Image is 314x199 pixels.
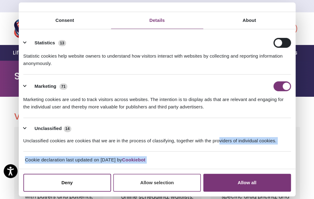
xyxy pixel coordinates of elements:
button: Deny [23,174,111,192]
div: Statistic cookies help website owners to understand how visitors interact with websites by collec... [23,48,291,67]
a: About [203,12,296,29]
label: Statistics [34,39,55,47]
img: Veradigm logo [14,18,99,39]
button: Allow all [203,174,291,192]
label: Marketing [34,83,56,90]
iframe: Drift Chat Widget [283,168,307,192]
h1: Solution Login [14,70,300,82]
button: Allow selection [113,174,201,192]
button: Unclassified (14) [23,125,75,132]
a: Life Sciences [9,45,53,61]
a: Cookiebot [122,157,145,162]
div: Cookie declaration last updated on [DATE] by [20,156,294,168]
div: Unclassified cookies are cookies that we are in the process of classifying, together with the pro... [23,132,291,144]
h2: Veradigm Solutions [14,112,300,122]
a: Details [111,12,203,29]
div: Marketing cookies are used to track visitors across websites. The intention is to display ads tha... [23,91,291,111]
a: Consent [19,12,111,29]
button: Statistics (13) [23,38,70,48]
button: Marketing (71) [23,81,71,91]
